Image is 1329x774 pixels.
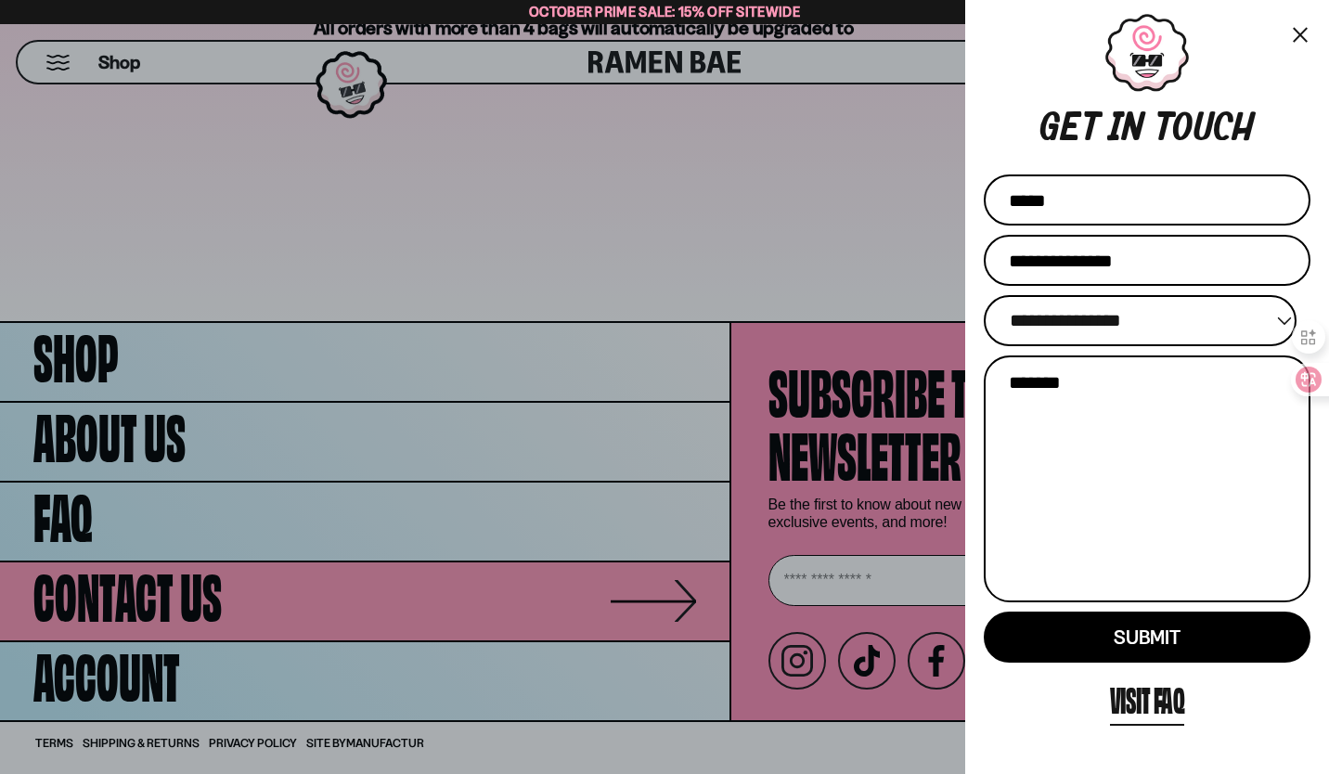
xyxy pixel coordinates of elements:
a: Visit FAQ [1110,672,1185,726]
span: Submit [1114,626,1180,649]
div: in [1109,110,1144,152]
button: Close menu [1290,22,1310,48]
div: touch [1155,110,1255,152]
button: Submit [984,612,1310,663]
div: Get [1039,110,1099,152]
span: October Prime Sale: 15% off Sitewide [529,3,800,20]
